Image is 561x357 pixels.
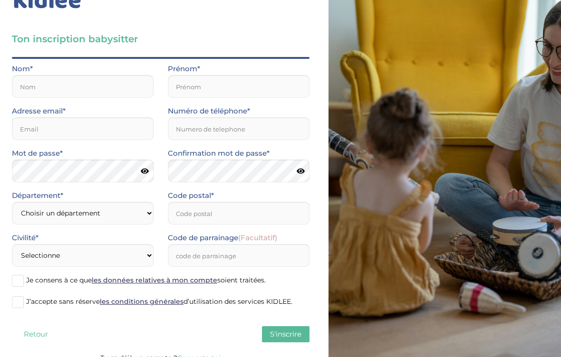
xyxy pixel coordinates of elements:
label: Code postal* [168,189,214,202]
input: Prénom [168,75,310,98]
a: les conditions générales [100,297,184,306]
input: code de parrainage [168,244,310,267]
input: Nom [12,75,154,98]
span: Je consens à ce que soient traitées. [26,276,266,284]
span: J’accepte sans réserve d’utilisation des services KIDLEE. [26,297,292,306]
label: Confirmation mot de passe* [168,147,270,160]
label: Département* [12,189,63,202]
label: Civilité* [12,232,39,244]
label: Adresse email* [12,105,66,117]
label: Prénom* [168,63,200,75]
span: (Facultatif) [238,233,277,242]
button: Retour [12,326,59,342]
label: Numéro de téléphone* [168,105,250,117]
a: les données relatives à mon compte [92,276,217,284]
label: Mot de passe* [12,147,63,160]
label: Code de parrainage [168,232,277,244]
span: S'inscrire [270,329,301,338]
input: Code postal [168,202,310,225]
button: S'inscrire [262,326,310,342]
h3: Ton inscription babysitter [12,32,310,46]
input: Email [12,117,154,140]
input: Numero de telephone [168,117,310,140]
